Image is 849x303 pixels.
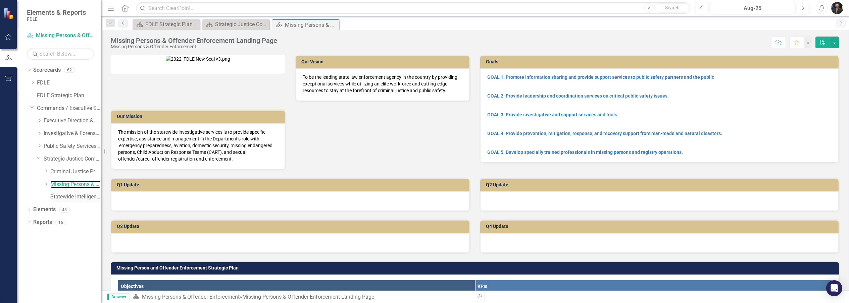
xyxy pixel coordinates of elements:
div: Missing Persons & Offender Enforcement Landing Page [285,21,338,29]
a: Scorecards [33,66,61,74]
div: 16 [55,220,66,225]
div: Aug-25 [712,4,793,12]
div: Open Intercom Messenger [826,280,842,296]
button: Search [655,3,689,13]
img: ClearPoint Strategy [3,8,15,19]
span: Elements & Reports [27,8,86,16]
a: Commands / Executive Support Branch [37,105,101,112]
h3: Q2 Update [486,182,835,187]
span: Browser [107,294,129,300]
h3: Q4 Update [486,224,835,229]
h3: Goals [486,59,835,64]
a: Reports [33,219,52,226]
span: Search [665,5,680,10]
a: Statewide Intelligence [50,193,101,201]
h3: Missing Person and Offender Enforcement Strategic Plan [116,265,836,270]
a: Strategic Justice Command [204,20,268,28]
a: Strategic Justice Command [44,155,101,163]
img: 2022_FDLE New Seal v3.png [166,56,231,62]
a: Investigative & Forensic Services Command [44,130,101,137]
a: GOAL 4: Provide prevention, mitigation, response, and recovery support from man-made and natural ... [487,131,722,136]
img: John McClellan [831,2,843,14]
p: The mission of the statewide investigative services is to provide specific expertise, assistance ... [118,129,278,162]
a: GOAL 1: Promote information sharing and provide support services to public safety partners and th... [487,74,714,80]
button: Aug-25 [710,2,795,14]
div: FDLE Strategic Plan [145,20,198,28]
a: Elements [33,206,56,214]
input: Search Below... [27,48,94,60]
div: Missing Persons & Offender Enforcement Landing Page [242,294,374,300]
a: Missing Persons & Offender Enforcement [142,294,240,300]
h3: Q3 Update [117,224,466,229]
div: 62 [64,67,75,73]
a: GOAL 2: Provide leadership and coordination services on critical public safety issues. [487,93,669,99]
input: Search ClearPoint... [136,2,691,14]
div: Missing Persons & Offender Enforcement Landing Page [111,37,277,44]
a: FDLE [37,79,101,87]
div: Missing Persons & Offender Enforcement [111,44,277,49]
h3: Our Mission [117,114,282,119]
a: FDLE Strategic Plan [134,20,198,28]
div: » [133,293,470,301]
a: Criminal Justice Professionalism, Standards & Training Services [50,168,101,176]
a: Executive Direction & Business Support [44,117,101,125]
div: Strategic Justice Command [215,20,268,28]
a: Missing Persons & Offender Enforcement [27,32,94,40]
a: FDLE Strategic Plan [37,92,101,100]
a: Missing Persons & Offender Enforcement [50,181,101,188]
h3: Our Vision [301,59,466,64]
a: Public Safety Services Command [44,142,101,150]
h3: Q1 Update [117,182,466,187]
a: GOAL 3: Provide investigative and support services and tools. [487,112,618,117]
p: To be the leading state law enforcement agency in the country by providing exceptional services w... [303,74,462,94]
a: GOAL 5: Develop specially trained professionals in missing persons and registry operations. [487,149,683,155]
div: 48 [59,207,70,213]
small: FDLE [27,16,86,22]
